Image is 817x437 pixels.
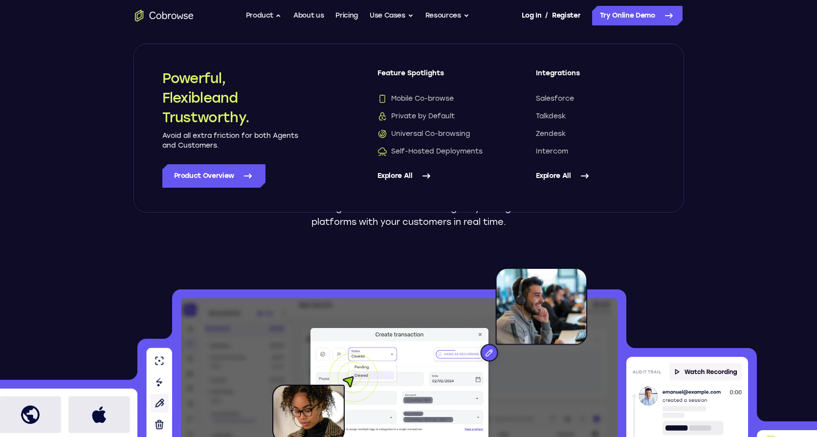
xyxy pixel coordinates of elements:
img: An agent with a headset [436,268,587,371]
a: Register [552,6,580,25]
button: Use Cases [370,6,414,25]
span: Private by Default [377,111,455,121]
span: Zendesk [536,129,566,139]
button: Resources [425,6,469,25]
a: Log In [522,6,541,25]
span: Feature Spotlights [377,68,497,86]
a: Zendesk [536,129,655,139]
span: Self-Hosted Deployments [377,147,483,156]
span: Integrations [536,68,655,86]
img: Self-Hosted Deployments [377,147,387,156]
a: Mobile Co-browseMobile Co-browse [377,94,497,104]
a: Explore All [536,164,655,188]
a: Private by DefaultPrivate by Default [377,111,497,121]
img: Universal Co-browsing [377,129,387,139]
span: Mobile Co-browse [377,94,454,104]
a: About us [293,6,324,25]
a: Talkdesk [536,111,655,121]
img: Mobile Co-browse [377,94,387,104]
a: Try Online Demo [592,6,683,25]
a: Go to the home page [135,10,194,22]
a: Salesforce [536,94,655,104]
span: Talkdesk [536,111,566,121]
span: Universal Co-browsing [377,129,470,139]
a: Universal Co-browsingUniversal Co-browsing [377,129,497,139]
a: Intercom [536,147,655,156]
span: Intercom [536,147,568,156]
span: Salesforce [536,94,574,104]
h2: Powerful, Flexible and Trustworthy. [162,68,299,127]
button: Product [246,6,282,25]
a: Explore All [377,164,497,188]
a: Self-Hosted DeploymentsSelf-Hosted Deployments [377,147,497,156]
a: Trustworthy [508,78,683,109]
span: / [545,10,548,22]
a: Product Overview [162,164,265,188]
a: Pricing [335,6,358,25]
p: Avoid all extra friction for both Agents and Customers. [162,131,299,151]
img: Private by Default [377,111,387,121]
